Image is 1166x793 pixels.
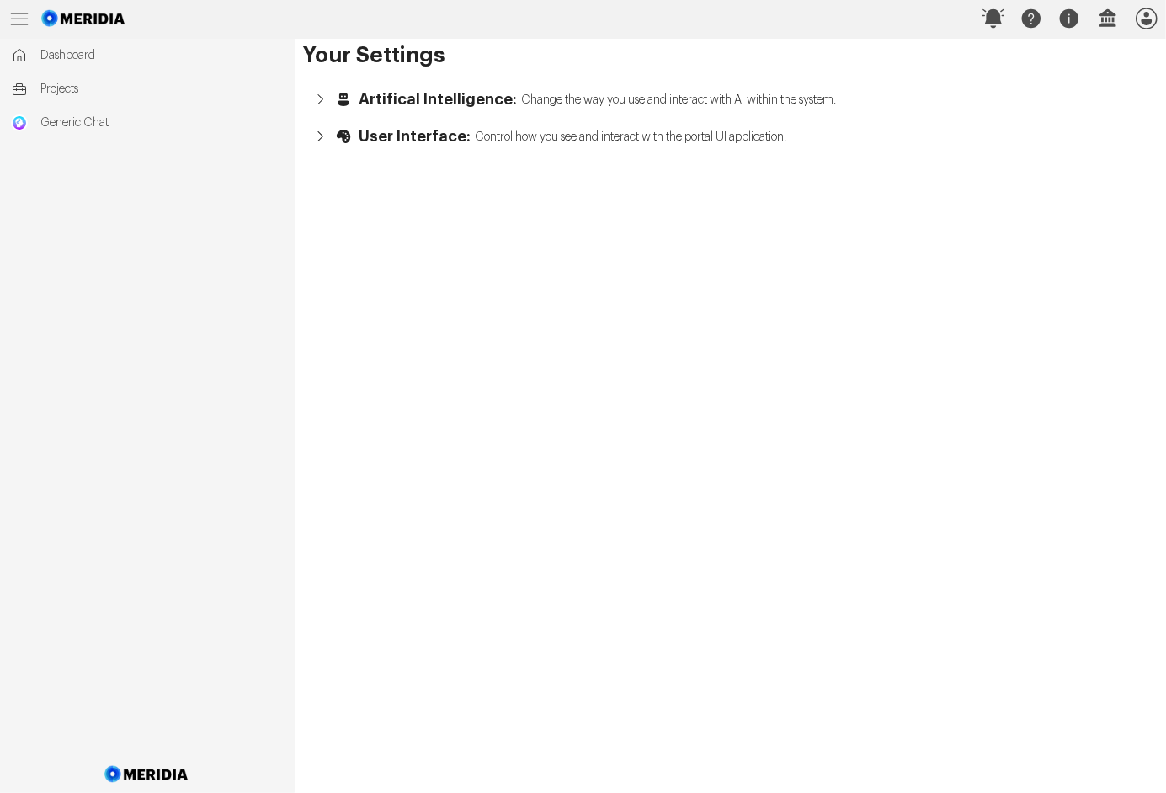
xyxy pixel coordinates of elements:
span: Change the way you use and interact with AI within the system. [521,90,836,109]
a: Projects [3,72,292,106]
span: Generic Chat [40,114,284,131]
h1: Your Settings [303,47,1158,64]
a: Dashboard [3,39,292,72]
span: User Interface: [359,128,471,145]
span: Control how you see and interact with the portal UI application. [475,127,786,146]
button: User Interface:Control how you see and interact with the portal UI application. [303,118,1158,155]
img: Meridia Logo [102,756,192,793]
span: Projects [40,81,284,98]
a: Generic ChatGeneric Chat [3,106,292,140]
span: Artifical Intelligence: [359,91,517,108]
span: Dashboard [40,47,284,64]
img: Generic Chat [11,114,28,131]
button: Artifical Intelligence:Change the way you use and interact with AI within the system. [303,81,1158,118]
